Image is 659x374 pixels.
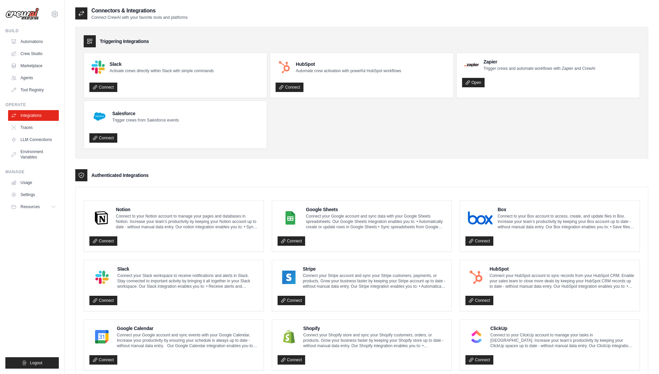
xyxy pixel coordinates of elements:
a: Connect [276,83,303,92]
div: Build [5,28,59,34]
p: Connect your HubSpot account to sync records from your HubSpot CRM. Enable your sales team to clo... [490,273,634,289]
h4: HubSpot [296,61,401,67]
p: Connect your Google account and sync data with your Google Sheets spreadsheets. Our Google Sheets... [306,214,446,230]
a: Connect [278,296,305,305]
button: Resources [8,201,59,212]
p: Connect to your Box account to access, create, and update files in Box. Increase your team’s prod... [498,214,634,230]
h3: Triggering Integrations [100,38,149,45]
p: Connect your Shopify store and sync your Shopify customers, orders, or products. Grow your busine... [303,332,446,348]
p: Connect to your ClickUp account to manage your tasks in [GEOGRAPHIC_DATA]. Increase your team’s p... [490,332,634,348]
img: HubSpot Logo [278,60,291,74]
img: Box Logo [467,211,493,225]
img: Stripe Logo [280,271,298,284]
div: Operate [5,102,59,107]
p: Connect your Slack workspace to receive notifications and alerts in Slack. Stay connected to impo... [117,273,258,289]
h2: Connectors & Integrations [91,7,188,15]
h4: Slack [110,61,214,67]
img: Shopify Logo [280,330,299,343]
a: Connect [465,296,493,305]
a: Connect [465,355,493,365]
iframe: Chat Widget [625,342,659,374]
a: Environment Variables [8,146,59,162]
img: Slack Logo [91,271,113,284]
img: Logo [5,8,39,20]
span: Logout [30,360,42,366]
img: Google Sheets Logo [280,211,301,225]
p: Trigger crews from Salesforce events [112,118,179,123]
img: ClickUp Logo [467,330,486,343]
a: Integrations [8,110,59,121]
a: Connect [89,83,117,92]
h4: Google Sheets [306,206,446,213]
span: Resources [20,204,40,209]
h4: Box [498,206,634,213]
img: Salesforce Logo [91,108,108,125]
button: Logout [5,357,59,369]
a: Automations [8,36,59,47]
p: Connect to your Notion account to manage your pages and databases in Notion. Increase your team’s... [116,214,258,230]
div: Manage [5,169,59,175]
p: Connect CrewAI with your favorite tools and platforms [91,15,188,20]
h4: Shopify [303,325,446,332]
h4: Stripe [303,266,446,272]
h4: ClickUp [490,325,634,332]
a: Connect [89,133,117,143]
a: Crew Studio [8,48,59,59]
h3: Authenticated Integrations [91,172,149,179]
img: Notion Logo [91,211,111,225]
h4: Notion [116,206,258,213]
h4: Salesforce [112,110,179,117]
a: Usage [8,177,59,188]
h4: HubSpot [490,266,634,272]
a: Connect [465,236,493,246]
a: Connect [89,236,117,246]
img: HubSpot Logo [467,271,485,284]
a: Connect [278,355,305,365]
a: Connect [89,296,117,305]
a: Connect [89,355,117,365]
a: Marketplace [8,60,59,71]
a: Tool Registry [8,85,59,95]
p: Automate crew activation with powerful HubSpot workflows [296,68,401,74]
img: Slack Logo [91,60,105,74]
h4: Google Calendar [117,325,258,332]
a: Settings [8,189,59,200]
p: Connect your Google account and sync events with your Google Calendar. Increase your productivity... [117,332,258,348]
a: Agents [8,73,59,83]
h4: Slack [117,266,258,272]
img: Google Calendar Logo [91,330,112,343]
a: LLM Connections [8,134,59,145]
a: Traces [8,122,59,133]
p: Trigger crews and automate workflows with Zapier and CrewAI [484,66,595,71]
img: Zapier Logo [464,63,479,67]
a: Open [462,78,485,87]
p: Connect your Stripe account and sync your Stripe customers, payments, or products. Grow your busi... [303,273,446,289]
a: Connect [278,236,305,246]
h4: Zapier [484,58,595,65]
p: Activate crews directly within Slack with simple commands [110,68,214,74]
